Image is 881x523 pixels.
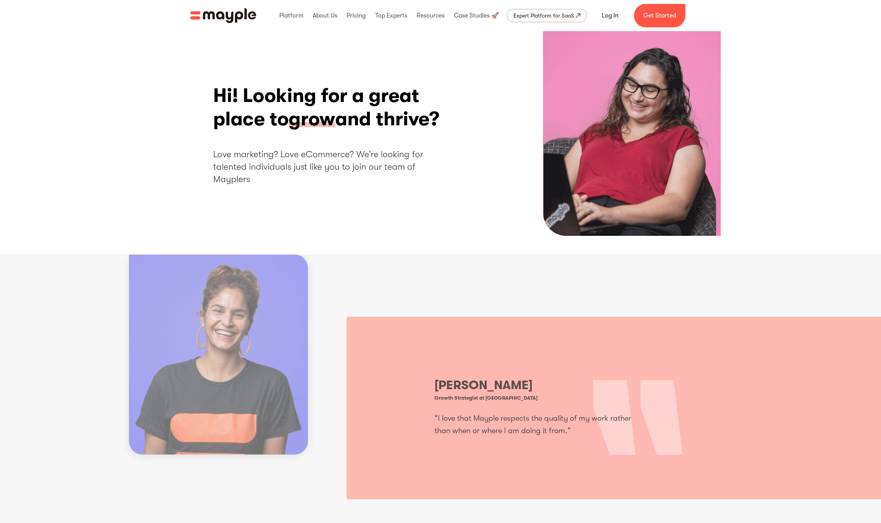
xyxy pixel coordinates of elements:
[373,3,409,28] div: Top Experts
[507,9,587,22] a: Expert Platform for SaaS
[592,6,628,25] a: Log In
[190,8,256,23] a: home
[543,31,721,236] img: Hi! Looking for a great place to grow and thrive?
[289,107,335,132] span: grow
[434,379,644,391] h3: [PERSON_NAME]
[634,4,685,27] a: Get Started
[434,412,644,437] p: “I love that Mayple respects the quality of my work rather than when or where I am doing it from.”
[415,3,447,28] div: Resources
[513,11,574,20] div: Expert Platform for SaaS
[434,395,644,400] div: Growth Strategist at [GEOGRAPHIC_DATA]
[213,84,450,131] h1: Hi! Looking for a great place to and thrive?
[190,8,256,23] img: Mayple logo
[345,3,368,28] div: Pricing
[213,148,450,186] h2: Love marketing? Love eCommerce? We’re looking for talented individuals just like you to join our ...
[311,3,339,28] div: About Us
[277,3,305,28] div: Platform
